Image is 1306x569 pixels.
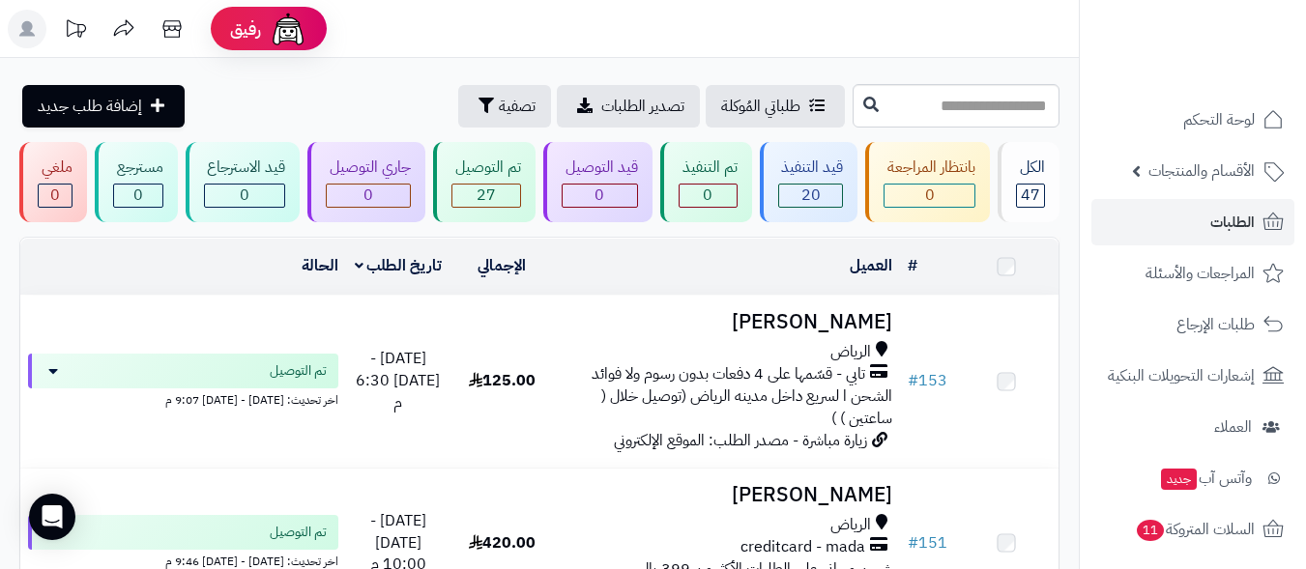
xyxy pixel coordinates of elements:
div: 0 [327,185,410,207]
span: الشحن ا لسريع داخل مدينه الرياض (توصيل خلال ( ساعتين ) ) [601,384,892,430]
div: قيد التنفيذ [778,156,844,179]
span: الرياض [830,341,871,363]
div: مسترجع [113,156,163,179]
span: 0 [703,184,712,207]
a: إضافة طلب جديد [22,85,185,128]
div: اخر تحديث: [DATE] - [DATE] 9:07 م [28,388,338,409]
span: 0 [240,184,249,207]
span: 27 [477,184,496,207]
div: بانتظار المراجعة [884,156,975,179]
a: السلات المتروكة11 [1091,506,1294,553]
h3: [PERSON_NAME] [562,311,892,333]
a: وآتس آبجديد [1091,455,1294,501]
span: [DATE] - [DATE] 6:30 م [356,347,440,414]
span: العملاء [1214,413,1252,441]
span: المراجعات والأسئلة [1146,260,1255,287]
span: تصفية [499,95,536,118]
div: جاري التوصيل [326,156,411,179]
span: زيارة مباشرة - مصدر الطلب: الموقع الإلكتروني [614,429,867,452]
a: جاري التوصيل 0 [304,142,429,222]
a: تاريخ الطلب [355,254,443,277]
span: تم التوصيل [270,523,327,542]
span: 11 [1136,519,1165,542]
a: مسترجع 0 [91,142,182,222]
div: ملغي [38,156,73,179]
a: تم التوصيل 27 [429,142,539,222]
h3: [PERSON_NAME] [562,484,892,506]
span: جديد [1161,469,1197,490]
a: بانتظار المراجعة 0 [861,142,994,222]
a: لوحة التحكم [1091,97,1294,143]
div: 0 [114,185,162,207]
span: الأقسام والمنتجات [1148,157,1255,185]
a: تحديثات المنصة [51,10,100,53]
span: 20 [801,184,821,207]
a: قيد التوصيل 0 [539,142,656,222]
span: طلبات الإرجاع [1176,311,1255,338]
a: قيد الاسترجاع 0 [182,142,305,222]
span: وآتس آب [1159,465,1252,492]
img: logo-2.png [1175,14,1288,55]
a: الكل47 [994,142,1063,222]
span: 0 [50,184,60,207]
a: إشعارات التحويلات البنكية [1091,353,1294,399]
a: العميل [850,254,892,277]
span: تصدير الطلبات [601,95,684,118]
a: العملاء [1091,404,1294,450]
span: 0 [925,184,935,207]
span: طلباتي المُوكلة [721,95,800,118]
span: تم التوصيل [270,361,327,381]
span: الرياض [830,514,871,536]
span: تابي - قسّمها على 4 دفعات بدون رسوم ولا فوائد [592,363,865,385]
span: creditcard - mada [740,536,865,558]
a: طلباتي المُوكلة [706,85,845,128]
div: 0 [680,185,737,207]
span: 47 [1021,184,1040,207]
img: ai-face.png [269,10,307,48]
div: قيد الاسترجاع [204,156,286,179]
div: 0 [885,185,974,207]
a: # [908,254,917,277]
div: 20 [779,185,843,207]
div: Open Intercom Messenger [29,494,75,540]
a: #153 [908,369,947,392]
a: تصدير الطلبات [557,85,700,128]
div: 0 [563,185,637,207]
a: طلبات الإرجاع [1091,301,1294,348]
span: # [908,531,918,555]
span: السلات المتروكة [1135,516,1255,543]
div: 0 [205,185,285,207]
div: قيد التوصيل [562,156,638,179]
div: الكل [1016,156,1045,179]
span: إشعارات التحويلات البنكية [1108,362,1255,389]
a: ملغي 0 [15,142,91,222]
span: 125.00 [469,369,536,392]
span: 420.00 [469,531,536,555]
span: رفيق [230,17,261,41]
span: 0 [363,184,373,207]
span: الطلبات [1210,209,1255,236]
a: الحالة [302,254,338,277]
button: تصفية [458,85,551,128]
div: 27 [452,185,520,207]
span: 0 [595,184,604,207]
div: تم التنفيذ [679,156,738,179]
a: الإجمالي [478,254,526,277]
div: 0 [39,185,72,207]
a: المراجعات والأسئلة [1091,250,1294,297]
a: #151 [908,531,947,555]
a: تم التنفيذ 0 [656,142,756,222]
span: إضافة طلب جديد [38,95,142,118]
a: الطلبات [1091,199,1294,245]
div: تم التوصيل [451,156,521,179]
span: 0 [133,184,143,207]
span: لوحة التحكم [1183,106,1255,133]
a: قيد التنفيذ 20 [756,142,862,222]
span: # [908,369,918,392]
